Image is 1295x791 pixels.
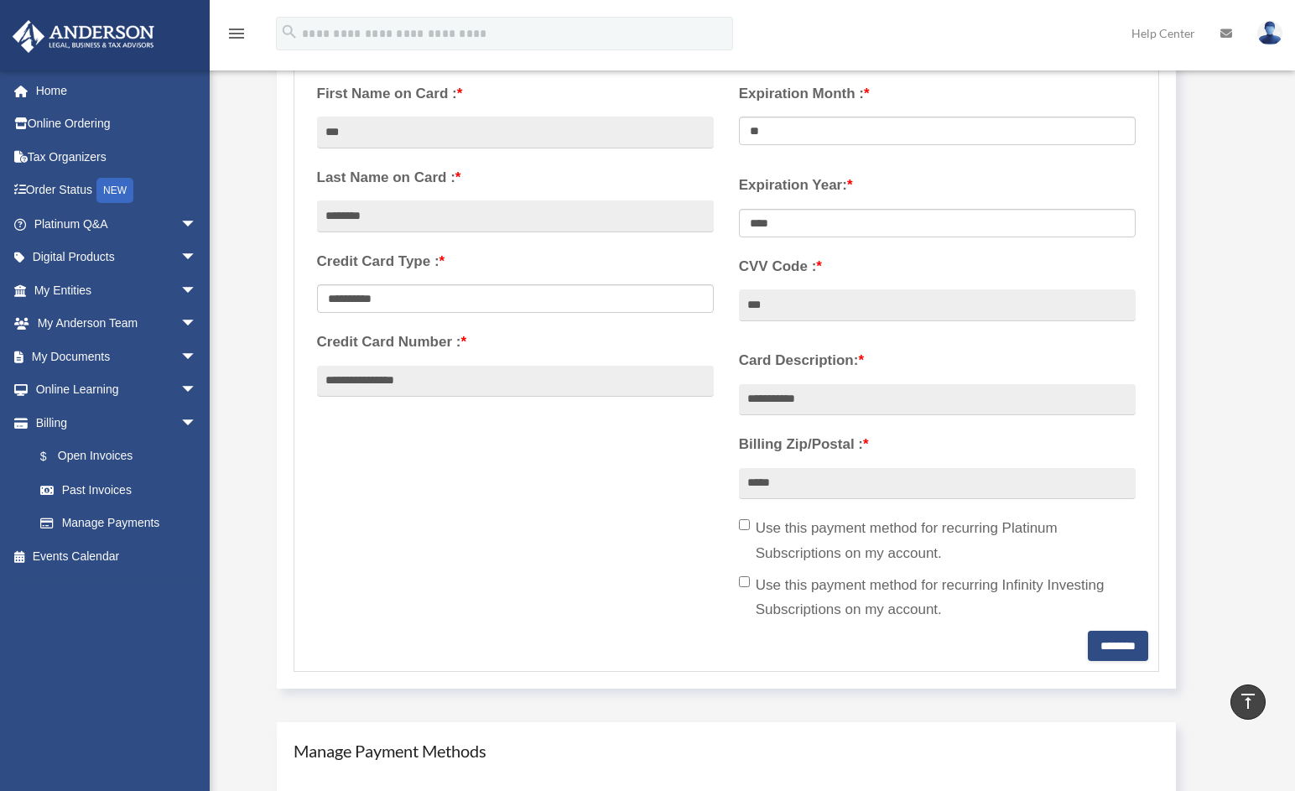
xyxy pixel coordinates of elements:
label: Expiration Month : [739,81,1136,107]
a: Online Ordering [12,107,222,141]
img: Anderson Advisors Platinum Portal [8,20,159,53]
i: vertical_align_top [1238,691,1258,711]
span: arrow_drop_down [180,207,214,242]
a: $Open Invoices [23,440,222,474]
a: My Documentsarrow_drop_down [12,340,222,373]
a: Events Calendar [12,539,222,573]
span: $ [49,446,58,467]
a: Billingarrow_drop_down [12,406,222,440]
label: Last Name on Card : [317,165,714,190]
i: menu [226,23,247,44]
input: Use this payment method for recurring Platinum Subscriptions on my account. [739,519,750,530]
span: arrow_drop_down [180,373,214,408]
a: Tax Organizers [12,140,222,174]
label: Credit Card Number : [317,330,714,355]
a: My Anderson Teamarrow_drop_down [12,307,222,341]
a: My Entitiesarrow_drop_down [12,273,222,307]
label: Use this payment method for recurring Platinum Subscriptions on my account. [739,516,1136,566]
label: Use this payment method for recurring Infinity Investing Subscriptions on my account. [739,573,1136,623]
a: Past Invoices [23,473,222,507]
a: Online Learningarrow_drop_down [12,373,222,407]
i: search [280,23,299,41]
label: Card Description: [739,348,1136,373]
div: NEW [96,178,133,203]
span: arrow_drop_down [180,307,214,341]
a: menu [226,29,247,44]
label: Billing Zip/Postal : [739,432,1136,457]
label: First Name on Card : [317,81,714,107]
input: Use this payment method for recurring Infinity Investing Subscriptions on my account. [739,576,750,587]
label: Expiration Year: [739,173,1136,198]
span: arrow_drop_down [180,273,214,308]
a: Manage Payments [23,507,214,540]
a: Platinum Q&Aarrow_drop_down [12,207,222,241]
a: Home [12,74,222,107]
label: CVV Code : [739,254,1136,279]
a: Order StatusNEW [12,174,222,208]
a: Digital Productsarrow_drop_down [12,241,222,274]
h4: Manage Payment Methods [294,739,1160,762]
label: Credit Card Type : [317,249,714,274]
img: User Pic [1257,21,1282,45]
span: arrow_drop_down [180,340,214,374]
span: arrow_drop_down [180,406,214,440]
span: arrow_drop_down [180,241,214,275]
a: vertical_align_top [1230,684,1266,720]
